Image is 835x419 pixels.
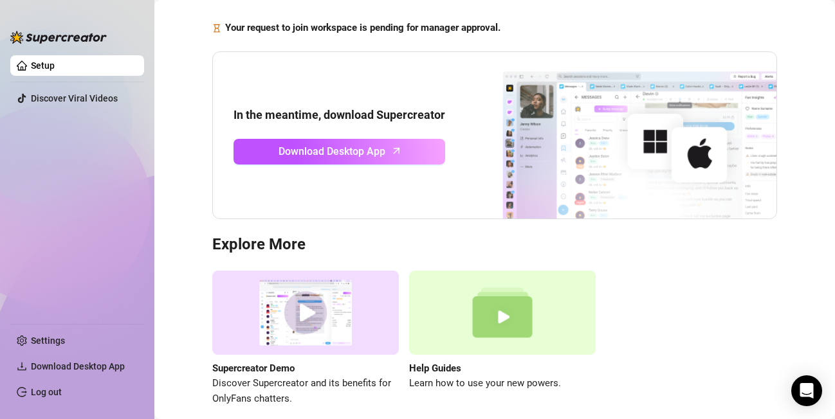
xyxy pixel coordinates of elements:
[409,362,461,374] strong: Help Guides
[212,271,399,355] img: supercreator demo
[31,335,65,346] a: Settings
[212,376,399,406] span: Discover Supercreator and its benefits for OnlyFans chatters.
[279,143,385,159] span: Download Desktop App
[212,271,399,406] a: Supercreator DemoDiscover Supercreator and its benefits for OnlyFans chatters.
[31,60,55,71] a: Setup
[791,375,822,406] div: Open Intercom Messenger
[31,387,62,397] a: Log out
[17,361,27,371] span: download
[212,362,295,374] strong: Supercreator Demo
[212,235,777,255] h3: Explore More
[409,271,596,355] img: help guides
[234,108,445,121] strong: In the meantime, download Supercreator
[10,31,107,44] img: logo-BBDzfeDw.svg
[455,52,776,219] img: download app
[31,361,125,371] span: Download Desktop App
[409,376,596,391] span: Learn how to use your new powers.
[389,143,404,158] span: arrow-up
[234,139,445,165] a: Download Desktop Apparrow-up
[225,22,500,33] strong: Your request to join workspace is pending for manager approval.
[212,21,221,36] span: hourglass
[31,93,118,103] a: Discover Viral Videos
[409,271,596,406] a: Help GuidesLearn how to use your new powers.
